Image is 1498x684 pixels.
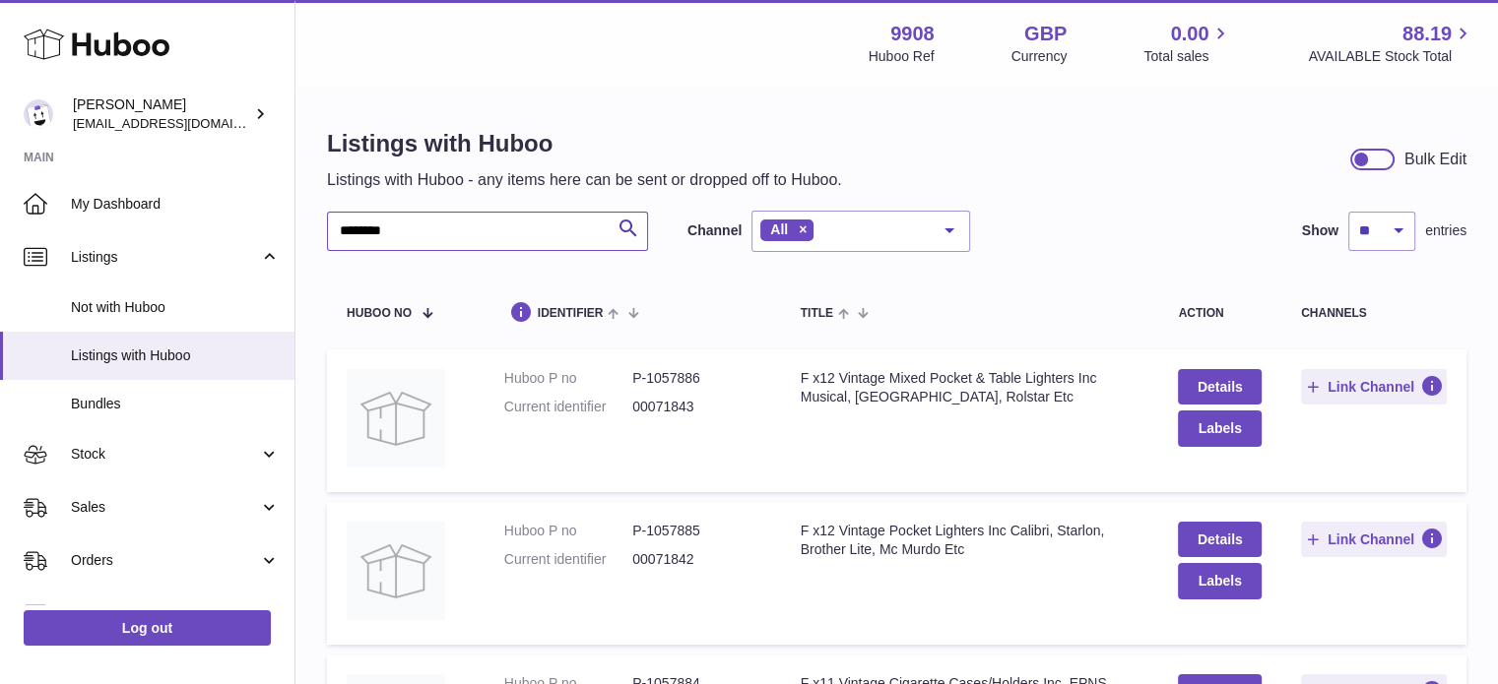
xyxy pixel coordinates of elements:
label: Channel [687,221,742,240]
span: Not with Huboo [71,298,280,317]
span: My Dashboard [71,195,280,214]
span: [EMAIL_ADDRESS][DOMAIN_NAME] [73,115,290,131]
p: Listings with Huboo - any items here can be sent or dropped off to Huboo. [327,169,842,191]
div: Currency [1011,47,1068,66]
a: 0.00 Total sales [1143,21,1231,66]
span: Stock [71,445,259,464]
span: Orders [71,551,259,570]
a: Details [1178,522,1261,557]
div: channels [1301,307,1447,320]
div: F x12 Vintage Mixed Pocket & Table Lighters Inc Musical, [GEOGRAPHIC_DATA], Rolstar Etc [801,369,1140,406]
dt: Huboo P no [504,522,632,540]
span: Huboo no [347,307,412,320]
span: Listings with Huboo [71,346,280,365]
dt: Huboo P no [504,369,632,388]
div: F x12 Vintage Pocket Lighters Inc Calibri, Starlon, Brother Lite, Mc Murdo Etc [801,522,1140,559]
span: 88.19 [1402,21,1452,47]
span: entries [1425,221,1466,240]
span: Listings [71,248,259,267]
span: AVAILABLE Stock Total [1308,47,1474,66]
span: identifier [538,307,604,320]
dt: Current identifier [504,398,632,416]
strong: GBP [1024,21,1067,47]
img: internalAdmin-9908@internal.huboo.com [24,99,53,129]
span: Sales [71,498,259,517]
dd: 00071842 [632,550,760,569]
img: F x12 Vintage Mixed Pocket & Table Lighters Inc Musical, Danmark, Rolstar Etc [347,369,445,467]
button: Labels [1178,410,1261,446]
span: All [770,221,788,237]
dd: 00071843 [632,398,760,416]
span: Usage [71,604,280,623]
h1: Listings with Huboo [327,128,842,159]
dd: P-1057886 [632,369,760,388]
span: 0.00 [1171,21,1209,47]
dd: P-1057885 [632,522,760,540]
button: Link Channel [1301,369,1447,404]
a: Log out [24,610,271,646]
span: title [801,307,833,320]
span: Total sales [1143,47,1231,66]
div: [PERSON_NAME] [73,95,250,133]
span: Link Channel [1328,530,1414,548]
dt: Current identifier [504,550,632,569]
div: action [1178,307,1261,320]
button: Link Channel [1301,522,1447,557]
a: Details [1178,369,1261,404]
strong: 9908 [890,21,935,47]
div: Huboo Ref [869,47,935,66]
div: Bulk Edit [1404,149,1466,170]
span: Link Channel [1328,378,1414,396]
img: F x12 Vintage Pocket Lighters Inc Calibri, Starlon, Brother Lite, Mc Murdo Etc [347,522,445,620]
label: Show [1302,221,1338,240]
a: 88.19 AVAILABLE Stock Total [1308,21,1474,66]
button: Labels [1178,563,1261,598]
span: Bundles [71,395,280,413]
